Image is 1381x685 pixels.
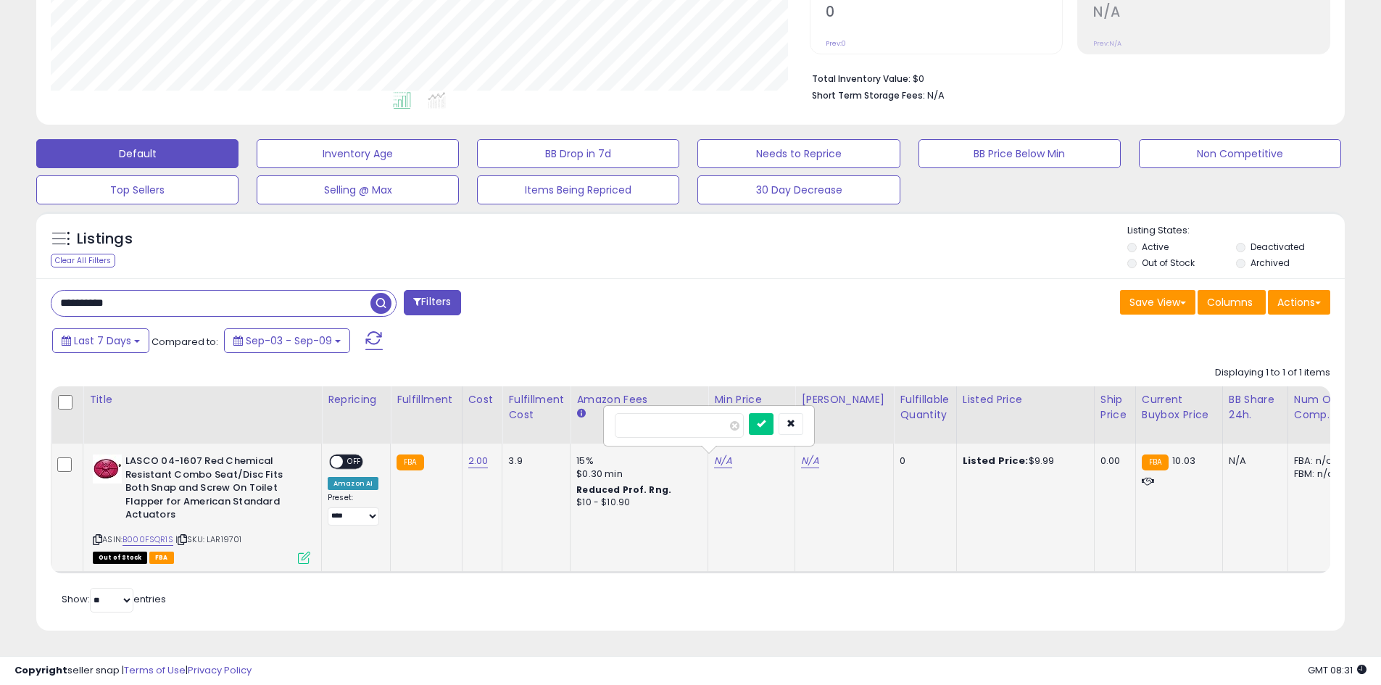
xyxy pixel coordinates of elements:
[1120,290,1195,315] button: Save View
[576,468,697,481] div: $0.30 min
[397,454,423,470] small: FBA
[124,663,186,677] a: Terms of Use
[812,69,1319,86] li: $0
[188,663,252,677] a: Privacy Policy
[62,592,166,606] span: Show: entries
[1294,392,1347,423] div: Num of Comp.
[343,456,366,468] span: OFF
[576,454,697,468] div: 15%
[123,534,173,546] a: B000FSQR1S
[175,534,242,545] span: | SKU: LAR19701
[224,328,350,353] button: Sep-03 - Sep-09
[328,477,378,490] div: Amazon AI
[1294,468,1342,481] div: FBM: n/a
[477,175,679,204] button: Items Being Repriced
[14,664,252,678] div: seller snap | |
[1308,663,1367,677] span: 2025-09-17 08:31 GMT
[152,335,218,349] span: Compared to:
[1207,295,1253,310] span: Columns
[1100,392,1129,423] div: Ship Price
[125,454,302,526] b: LASCO 04-1607 Red Chemical Resistant Combo Seat/Disc Fits Both Snap and Screw On Toilet Flapper f...
[404,290,460,315] button: Filters
[801,392,887,407] div: [PERSON_NAME]
[576,407,585,420] small: Amazon Fees.
[1142,392,1216,423] div: Current Buybox Price
[1198,290,1266,315] button: Columns
[812,72,911,85] b: Total Inventory Value:
[697,139,900,168] button: Needs to Reprice
[1294,454,1342,468] div: FBA: n/a
[576,392,702,407] div: Amazon Fees
[1139,139,1341,168] button: Non Competitive
[576,483,671,496] b: Reduced Prof. Rng.
[963,392,1088,407] div: Listed Price
[257,175,459,204] button: Selling @ Max
[36,139,239,168] button: Default
[1229,454,1277,468] div: N/A
[74,333,131,348] span: Last 7 Days
[508,392,564,423] div: Fulfillment Cost
[1251,257,1290,269] label: Archived
[900,454,945,468] div: 0
[93,552,147,564] span: All listings that are currently out of stock and unavailable for purchase on Amazon
[77,229,133,249] h5: Listings
[51,254,115,267] div: Clear All Filters
[246,333,332,348] span: Sep-03 - Sep-09
[1142,454,1169,470] small: FBA
[397,392,455,407] div: Fulfillment
[1093,39,1121,48] small: Prev: N/A
[328,392,384,407] div: Repricing
[468,454,489,468] a: 2.00
[36,175,239,204] button: Top Sellers
[89,392,315,407] div: Title
[1229,392,1282,423] div: BB Share 24h.
[1215,366,1330,380] div: Displaying 1 to 1 of 1 items
[468,392,497,407] div: Cost
[1142,257,1195,269] label: Out of Stock
[918,139,1121,168] button: BB Price Below Min
[1251,241,1305,253] label: Deactivated
[328,493,379,526] div: Preset:
[1172,454,1195,468] span: 10.03
[52,328,149,353] button: Last 7 Days
[508,454,559,468] div: 3.9
[1093,4,1330,23] h2: N/A
[927,88,945,102] span: N/A
[14,663,67,677] strong: Copyright
[576,497,697,509] div: $10 - $10.90
[1268,290,1330,315] button: Actions
[963,454,1029,468] b: Listed Price:
[714,454,731,468] a: N/A
[1127,224,1345,238] p: Listing States:
[477,139,679,168] button: BB Drop in 7d
[697,175,900,204] button: 30 Day Decrease
[826,4,1062,23] h2: 0
[826,39,846,48] small: Prev: 0
[257,139,459,168] button: Inventory Age
[963,454,1083,468] div: $9.99
[812,89,925,101] b: Short Term Storage Fees:
[801,454,818,468] a: N/A
[149,552,174,564] span: FBA
[714,392,789,407] div: Min Price
[900,392,950,423] div: Fulfillable Quantity
[1100,454,1124,468] div: 0.00
[93,454,122,483] img: 4121hiS8dlL._SL40_.jpg
[93,454,310,562] div: ASIN:
[1142,241,1169,253] label: Active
